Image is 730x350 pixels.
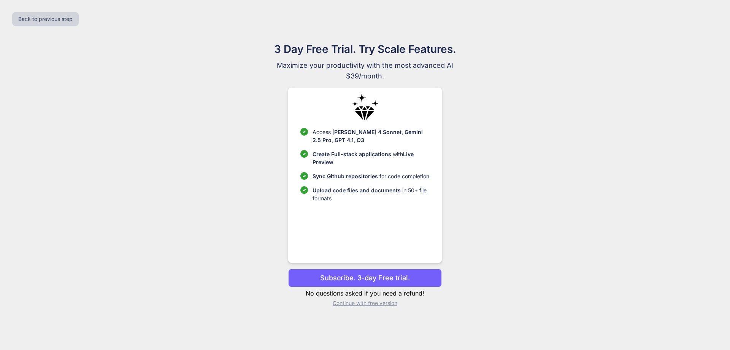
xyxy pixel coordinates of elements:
[300,128,308,136] img: checklist
[300,186,308,194] img: checklist
[313,150,429,166] p: with
[237,71,493,82] span: $39/month.
[300,172,308,180] img: checklist
[300,150,308,158] img: checklist
[288,289,441,298] p: No questions asked if you need a refund!
[288,299,441,307] p: Continue with free version
[313,151,393,157] span: Create Full-stack applications
[237,41,493,57] h1: 3 Day Free Trial. Try Scale Features.
[313,129,423,143] span: [PERSON_NAME] 4 Sonnet, Gemini 2.5 Pro, GPT 4.1, O3
[320,273,410,283] p: Subscribe. 3-day Free trial.
[313,187,401,193] span: Upload code files and documents
[313,173,378,179] span: Sync Github repositories
[313,186,429,202] p: in 50+ file formats
[237,60,493,71] span: Maximize your productivity with the most advanced AI
[288,269,441,287] button: Subscribe. 3-day Free trial.
[313,128,429,144] p: Access
[313,172,429,180] p: for code completion
[12,12,79,26] button: Back to previous step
